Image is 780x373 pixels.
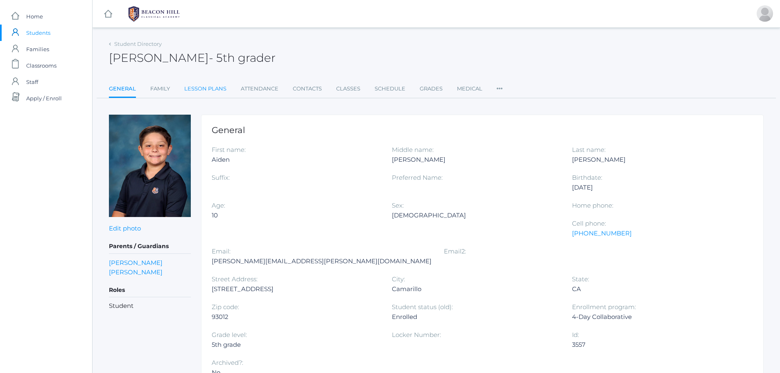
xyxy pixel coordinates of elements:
span: Home [26,8,43,25]
div: Enrolled [392,312,560,322]
label: Student status (old): [392,303,453,311]
div: 93012 [212,312,380,322]
a: Classes [336,81,360,97]
label: Locker Number: [392,331,441,339]
div: Camarillo [392,284,560,294]
div: Andrea Oceguera [757,5,773,22]
label: Email: [212,247,231,255]
div: 10 [212,210,380,220]
div: [PERSON_NAME] [392,155,560,165]
label: Enrollment program: [572,303,636,311]
a: Lesson Plans [184,81,226,97]
label: Zip code: [212,303,239,311]
label: Sex: [392,201,404,209]
div: 5th grade [212,340,380,350]
img: BHCALogos-05-308ed15e86a5a0abce9b8dd61676a3503ac9727e845dece92d48e8588c001991.png [123,4,185,24]
a: Schedule [375,81,405,97]
label: First name: [212,146,246,154]
div: [PERSON_NAME][EMAIL_ADDRESS][PERSON_NAME][DOMAIN_NAME] [212,256,432,266]
li: Student [109,301,191,311]
h5: Parents / Guardians [109,240,191,253]
h1: General [212,125,753,135]
img: Aiden Oceguera [109,115,191,217]
div: [PERSON_NAME] [572,155,740,165]
a: Student Directory [114,41,162,47]
span: Students [26,25,50,41]
div: Aiden [212,155,380,165]
label: Home phone: [572,201,613,209]
label: Age: [212,201,225,209]
label: Middle name: [392,146,434,154]
span: Apply / Enroll [26,90,62,106]
label: Preferred Name: [392,174,443,181]
a: [PERSON_NAME] [109,258,163,267]
div: [STREET_ADDRESS] [212,284,380,294]
a: Attendance [241,81,278,97]
h2: [PERSON_NAME] [109,52,276,64]
span: Classrooms [26,57,57,74]
span: Staff [26,74,38,90]
a: [PHONE_NUMBER] [572,229,632,237]
div: [DATE] [572,183,740,192]
label: Id: [572,331,579,339]
a: Family [150,81,170,97]
a: [PERSON_NAME] [109,267,163,277]
label: State: [572,275,589,283]
label: Street Address: [212,275,258,283]
a: Contacts [293,81,322,97]
div: [DEMOGRAPHIC_DATA] [392,210,560,220]
label: Birthdate: [572,174,602,181]
div: 3557 [572,340,740,350]
label: Archived?: [212,359,243,366]
a: General [109,81,136,98]
a: Edit photo [109,224,141,232]
label: Email2: [444,247,466,255]
h5: Roles [109,283,191,297]
label: Last name: [572,146,606,154]
span: - 5th grader [209,51,276,65]
a: Medical [457,81,482,97]
div: 4-Day Collaborative [572,312,740,322]
label: Suffix: [212,174,230,181]
label: Cell phone: [572,219,606,227]
label: Grade level: [212,331,247,339]
a: Grades [420,81,443,97]
div: CA [572,284,740,294]
label: City: [392,275,405,283]
span: Families [26,41,49,57]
